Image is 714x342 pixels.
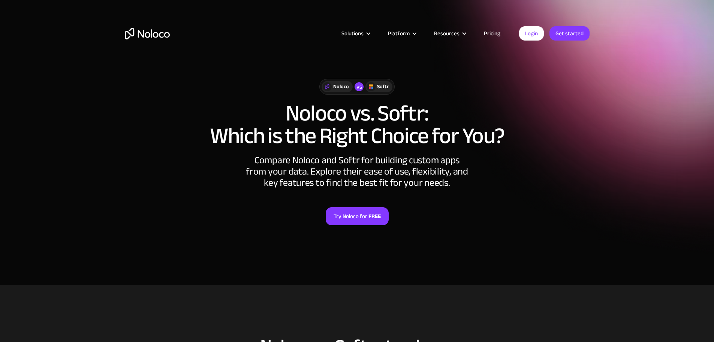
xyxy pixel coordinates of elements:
[125,28,170,39] a: home
[425,29,475,38] div: Resources
[379,29,425,38] div: Platform
[377,83,389,91] div: Softr
[245,155,470,188] div: Compare Noloco and Softr for building custom apps from your data. Explore their ease of use, flex...
[519,26,544,41] a: Login
[388,29,410,38] div: Platform
[333,83,349,91] div: Noloco
[475,29,510,38] a: Pricing
[549,26,590,41] a: Get started
[341,29,364,38] div: Solutions
[326,207,389,225] a: Try Noloco forFREE
[355,82,364,91] div: vs
[332,29,379,38] div: Solutions
[368,211,381,221] strong: FREE
[434,29,460,38] div: Resources
[125,102,590,147] h1: Noloco vs. Softr: Which is the Right Choice for You?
